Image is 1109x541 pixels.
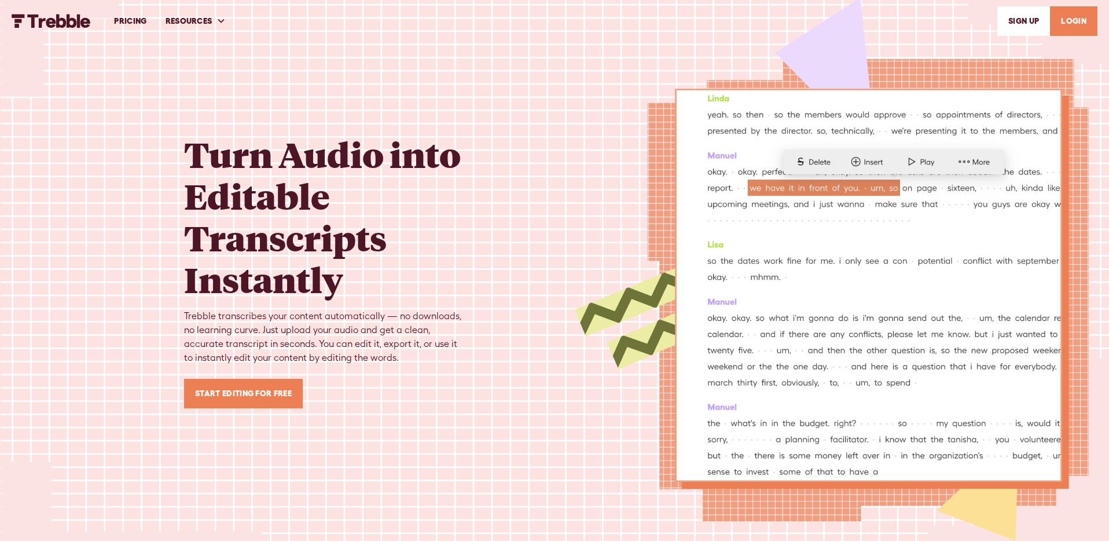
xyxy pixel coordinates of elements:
[105,1,156,41] a: PRICING
[184,309,462,365] div: Trebble transcribes your content automatically — no downloads, no learning curve. Just upload you...
[184,133,462,300] h1: Turn Audio into Editable Transcripts Instantly
[12,14,91,28] img: Trebble FM Logo
[184,379,303,408] a: Start Editing for Free
[997,6,1050,36] a: SIGn UP
[156,1,236,41] div: RESOURCES
[12,14,91,28] a: home
[166,15,212,27] div: RESOURCES
[1050,6,1097,36] a: LOGIN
